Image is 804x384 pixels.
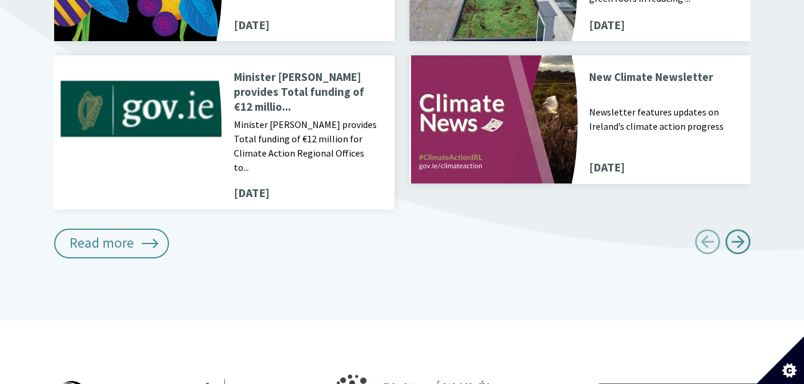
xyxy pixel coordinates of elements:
[589,16,625,34] span: [DATE]
[589,158,625,176] span: [DATE]
[234,16,270,34] span: [DATE]
[589,70,736,102] p: New Climate Newsletter
[589,105,736,149] p: Newsletter features updates on Ireland’s climate action progress
[54,55,395,209] a: Minister [PERSON_NAME] provides Total funding of €12 millio... Minister [PERSON_NAME] provides To...
[756,336,804,384] button: Set cookie preferences
[54,229,170,258] a: Read more
[234,70,380,114] p: Minister [PERSON_NAME] provides Total funding of €12 millio...
[234,117,380,174] p: Minister [PERSON_NAME] provides Total funding of €12 million for Climate Action Regional Offices ...
[409,55,750,184] a: New Climate Newsletter Newsletter features updates on Ireland’s climate action progress [DATE]
[234,184,270,202] span: [DATE]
